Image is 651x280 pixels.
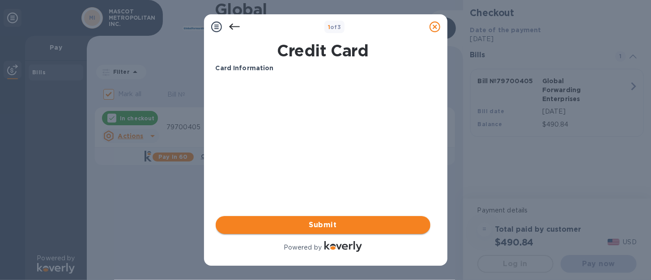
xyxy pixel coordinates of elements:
span: 1 [328,24,330,30]
h1: Credit Card [212,41,434,60]
b: of 3 [328,24,341,30]
span: Submit [223,220,423,230]
p: Powered by [284,243,322,252]
iframe: Your browser does not support iframes [216,80,430,214]
button: Submit [216,216,430,234]
img: Logo [324,241,362,252]
b: Card Information [216,64,274,72]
